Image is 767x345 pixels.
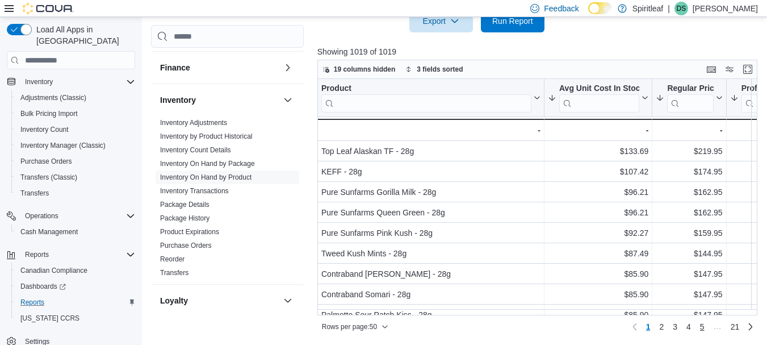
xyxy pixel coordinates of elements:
div: $147.95 [656,288,722,302]
button: Bulk Pricing Import [11,106,140,122]
span: Transfers [160,269,188,278]
span: 3 [673,321,677,332]
a: Bulk Pricing Import [16,107,82,120]
div: $147.95 [656,309,722,322]
button: Enter fullscreen [741,63,755,76]
span: Cash Management [20,227,78,236]
div: Inventory [151,117,304,285]
span: Washington CCRS [16,311,135,325]
div: $96.21 [548,186,648,199]
span: Operations [25,211,58,221]
span: Dashboards [20,282,66,291]
a: Next page [744,320,757,334]
span: Canadian Compliance [16,264,135,277]
a: Page 5 of 21 [695,318,709,336]
button: Reports [11,294,140,310]
a: Reorder [160,256,185,264]
button: Operations [20,209,63,223]
div: Danielle S [674,2,688,15]
button: Export [409,10,473,32]
a: Page 21 of 21 [726,318,744,336]
button: Display options [723,63,736,76]
button: Canadian Compliance [11,263,140,279]
button: Inventory [160,95,279,106]
span: Inventory Adjustments [160,119,227,128]
h3: Loyalty [160,296,188,307]
div: Pure Sunfarms Gorilla Milk - 28g [321,186,540,199]
div: $85.90 [548,288,648,302]
button: Inventory [20,75,57,89]
div: $96.21 [548,206,648,220]
span: Reports [16,296,135,309]
span: Reports [20,298,44,307]
span: Dark Mode [588,14,589,15]
div: - [656,123,722,137]
span: Rows per page : 50 [322,322,377,331]
span: Transfers (Classic) [16,171,135,184]
div: Pure Sunfarms Pink Kush - 28g [321,227,540,240]
a: Reports [16,296,49,309]
span: Transfers (Classic) [20,173,77,182]
button: Regular Price [656,84,722,113]
button: Finance [160,63,279,74]
span: Inventory Manager (Classic) [16,139,135,152]
button: Transfers (Classic) [11,169,140,185]
div: $107.42 [548,165,648,179]
span: Adjustments (Classic) [20,93,86,102]
button: Adjustments (Classic) [11,90,140,106]
button: Loyalty [281,294,295,308]
button: Previous page [628,320,642,334]
li: Skipping pages 6 to 20 [709,322,726,335]
a: Inventory Manager (Classic) [16,139,110,152]
a: Cash Management [16,225,82,239]
div: Pure Sunfarms Queen Green - 28g [321,206,540,220]
button: Product [321,84,540,113]
span: Transfers [16,186,135,200]
span: Reports [20,248,135,261]
a: Adjustments (Classic) [16,91,91,105]
a: Transfers [16,186,53,200]
a: Transfers [160,269,188,277]
span: Run Report [492,15,533,27]
span: Bulk Pricing Import [16,107,135,120]
a: Inventory Count [16,123,73,136]
div: $159.95 [656,227,722,240]
button: Reports [2,247,140,263]
button: Purchase Orders [11,153,140,169]
span: Feedback [544,3,579,14]
div: - [548,123,648,137]
div: Product [321,84,531,113]
div: - [321,123,540,137]
button: Keyboard shortcuts [705,63,718,76]
div: $174.95 [656,165,722,179]
button: Transfers [11,185,140,201]
span: 2 [659,321,664,332]
h3: Finance [160,63,190,74]
button: Cash Management [11,224,140,240]
div: Regular Price [667,84,713,94]
a: Purchase Orders [16,155,77,168]
a: Inventory Count Details [160,147,231,155]
span: Inventory [25,77,53,86]
a: Inventory Transactions [160,188,229,196]
a: Page 2 of 21 [655,318,668,336]
div: $92.27 [548,227,648,240]
div: Product [321,84,531,94]
div: Regular Price [667,84,713,113]
span: Export [416,10,466,32]
span: Bulk Pricing Import [20,109,78,118]
button: Inventory Count [11,122,140,138]
div: Tweed Kush Mints - 28g [321,247,540,261]
a: Canadian Compliance [16,264,92,277]
a: Page 3 of 21 [668,318,682,336]
span: Cash Management [16,225,135,239]
span: Package History [160,214,209,223]
a: Package Details [160,201,209,209]
span: Purchase Orders [16,155,135,168]
span: Reorder [160,255,185,264]
div: Contraband [PERSON_NAME] - 28g [321,268,540,281]
span: Inventory Count Details [160,146,231,155]
a: Dashboards [16,280,70,293]
p: [PERSON_NAME] [693,2,758,15]
div: $162.95 [656,206,722,220]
